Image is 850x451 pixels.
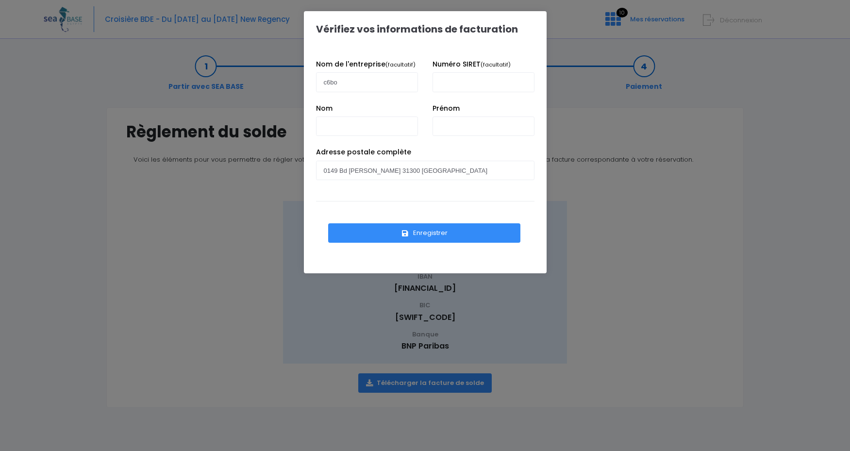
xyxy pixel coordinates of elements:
[316,103,333,114] label: Nom
[385,61,416,68] small: (facultatif)
[481,61,511,68] small: (facultatif)
[316,59,416,69] label: Nom de l'entreprise
[316,23,518,35] h1: Vérifiez vos informations de facturation
[316,147,411,157] label: Adresse postale complète
[328,223,521,243] button: Enregistrer
[433,59,511,69] label: Numéro SIRET
[433,103,460,114] label: Prénom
